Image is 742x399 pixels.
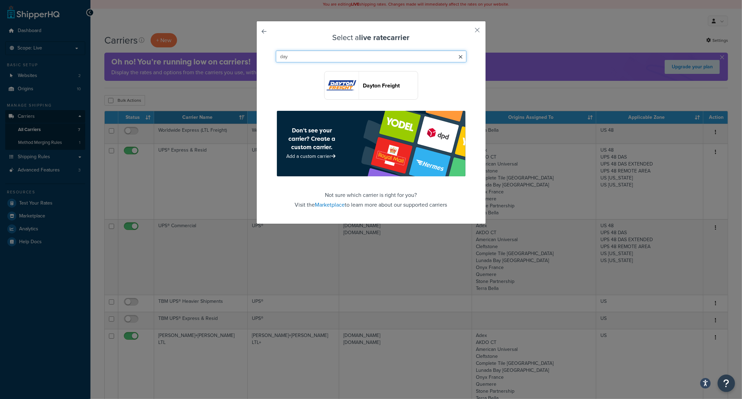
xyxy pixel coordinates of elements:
[718,375,735,392] button: Open Resource Center
[287,153,337,160] a: Add a custom carrier
[359,32,410,43] strong: live rate carrier
[324,71,418,100] button: daytonFreight logoDayton Freight
[276,51,466,62] input: Search Carriers
[363,82,418,89] header: Dayton Freight
[459,52,463,62] span: Clear search query
[274,33,468,42] h3: Select a
[325,71,359,99] img: daytonFreight logo
[274,111,468,210] footer: Not sure which carrier is right for you? Visit the to learn more about our supported carriers
[281,126,343,151] h4: Don’t see your carrier? Create a custom carrier.
[315,201,345,209] a: Marketplace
